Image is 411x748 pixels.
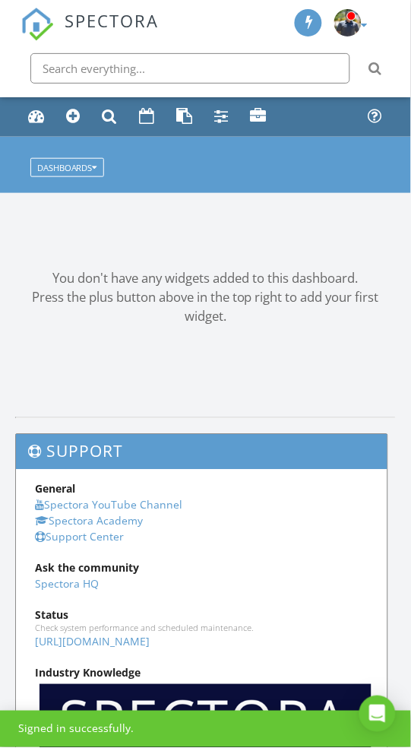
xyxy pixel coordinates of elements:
a: Support Center [362,103,387,132]
div: Check system performance and scheduled maintenance. [36,623,368,634]
a: Dashboard [24,103,51,132]
div: Dashboards [37,163,97,172]
a: SPECTORA [21,22,159,52]
a: Inspections [97,103,124,132]
a: Spectora HQ [36,577,100,591]
strong: General [36,482,76,496]
a: Calendar [134,103,161,132]
h3: Support [16,435,387,470]
a: New Inspection [62,103,87,132]
div: Open Intercom Messenger [359,696,396,733]
div: Status [36,607,368,623]
a: Settings [210,103,235,132]
a: Profile [245,103,273,132]
a: Spectora Academy [36,514,144,528]
button: Dashboards [30,158,104,177]
span: SPECTORA [65,8,159,32]
div: You don't have any widgets added to this dashboard. [15,269,396,288]
a: Spectora YouTube Channel [36,498,183,512]
div: Press the plus button above in the top right to add your first widget. [15,288,396,326]
div: Industry Knowledge [36,665,368,681]
a: Templates [172,103,199,132]
img: 1c1037e502264338b55239e4da18b1ba.jpeg [334,9,362,36]
a: Support Center [36,530,125,544]
input: Search everything... [30,53,350,84]
a: [URL][DOMAIN_NAME] [36,635,150,649]
img: The Best Home Inspection Software - Spectora [21,8,54,41]
div: Signed in successfully. [18,722,134,737]
div: Ask the community [36,560,368,576]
